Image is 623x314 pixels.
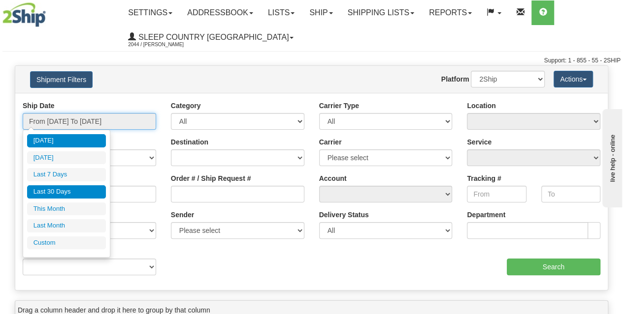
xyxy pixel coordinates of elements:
[441,74,469,84] label: Platform
[27,185,106,199] li: Last 30 Days
[467,137,492,147] label: Service
[319,101,359,111] label: Carrier Type
[261,0,302,25] a: Lists
[7,8,91,16] div: live help - online
[467,173,501,183] label: Tracking #
[128,40,202,50] span: 2044 / [PERSON_NAME]
[554,71,593,87] button: Actions
[30,71,93,88] button: Shipment Filters
[2,2,46,27] img: logo2044.jpg
[121,25,301,50] a: Sleep Country [GEOGRAPHIC_DATA] 2044 / [PERSON_NAME]
[541,186,600,202] input: To
[302,0,340,25] a: Ship
[27,151,106,165] li: [DATE]
[319,210,369,220] label: Delivery Status
[180,0,261,25] a: Addressbook
[319,137,342,147] label: Carrier
[319,173,347,183] label: Account
[600,107,622,207] iframe: chat widget
[340,0,422,25] a: Shipping lists
[507,258,601,275] input: Search
[27,236,106,250] li: Custom
[27,202,106,216] li: This Month
[27,219,106,232] li: Last Month
[171,101,201,111] label: Category
[422,0,479,25] a: Reports
[171,173,251,183] label: Order # / Ship Request #
[171,210,194,220] label: Sender
[23,101,55,111] label: Ship Date
[467,101,495,111] label: Location
[2,57,621,65] div: Support: 1 - 855 - 55 - 2SHIP
[467,186,526,202] input: From
[27,134,106,147] li: [DATE]
[467,210,505,220] label: Department
[136,33,289,41] span: Sleep Country [GEOGRAPHIC_DATA]
[27,168,106,181] li: Last 7 Days
[121,0,180,25] a: Settings
[171,137,208,147] label: Destination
